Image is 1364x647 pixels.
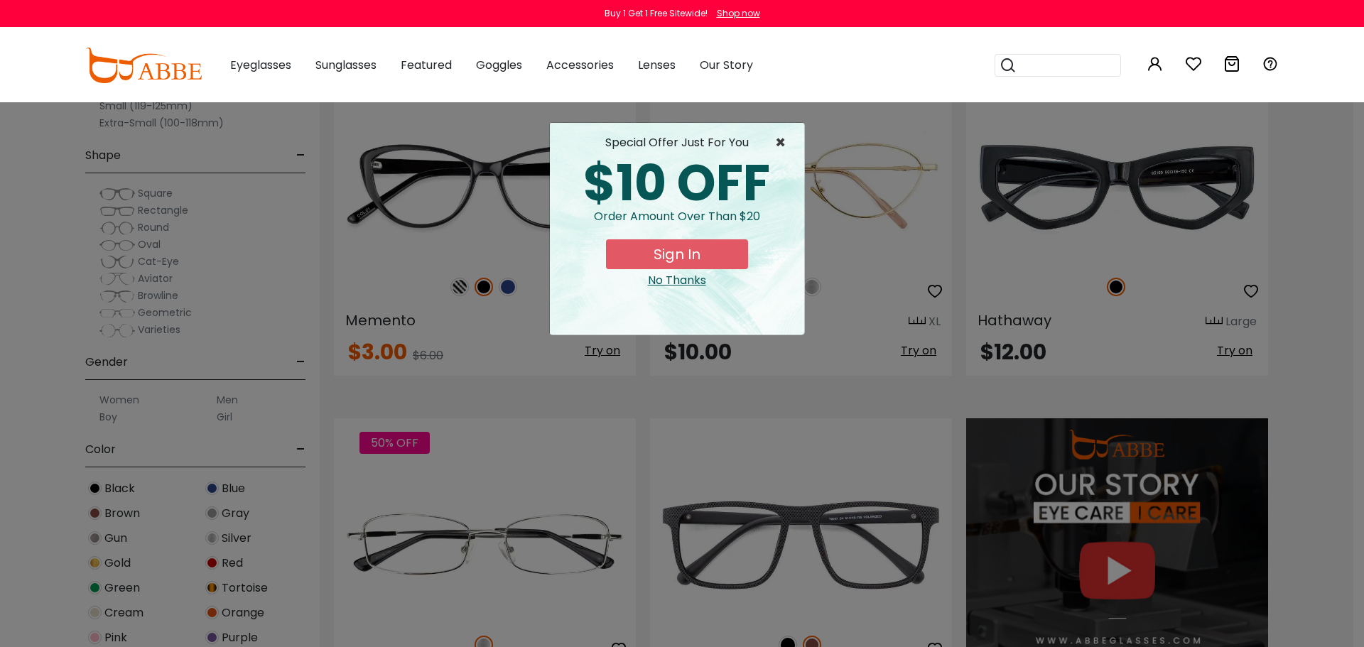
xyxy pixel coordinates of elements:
[700,57,753,73] span: Our Story
[546,57,614,73] span: Accessories
[230,57,291,73] span: Eyeglasses
[561,208,793,239] div: Order amount over than $20
[606,239,748,269] button: Sign In
[401,57,452,73] span: Featured
[710,7,760,19] a: Shop now
[717,7,760,20] div: Shop now
[561,272,793,289] div: Close
[561,158,793,208] div: $10 OFF
[638,57,676,73] span: Lenses
[315,57,377,73] span: Sunglasses
[775,134,793,151] button: Close
[605,7,708,20] div: Buy 1 Get 1 Free Sitewide!
[85,48,202,83] img: abbeglasses.com
[476,57,522,73] span: Goggles
[561,134,793,151] div: special offer just for you
[775,134,793,151] span: ×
